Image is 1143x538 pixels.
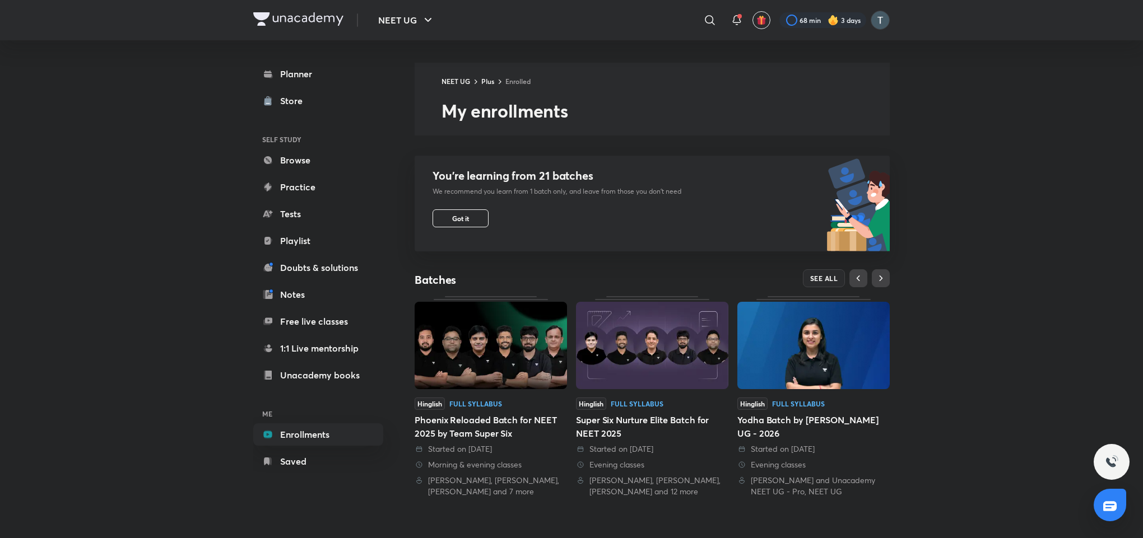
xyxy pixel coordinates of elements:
h4: Batches [415,273,652,287]
a: Free live classes [253,310,383,333]
button: avatar [752,11,770,29]
span: Hinglish [415,397,445,410]
div: Anushka Choudhary and Unacademy NEET UG - Pro, NEET UG [737,475,890,497]
span: Got it [452,214,469,223]
img: Thumbnail [576,302,728,389]
div: Evening classes [737,459,890,470]
a: ThumbnailHinglishFull SyllabusPhoenix Reloaded Batch for NEET 2025 by Team Super Six Started on [... [415,296,567,497]
div: Started on 20 Apr 2023 [576,443,728,455]
a: Planner [253,63,383,85]
div: Phoenix Reloaded Batch for NEET 2025 by Team Super Six [415,413,567,440]
div: Started on 27 May 2025 [737,443,890,455]
a: Tests [253,203,383,225]
h6: SELF STUDY [253,130,383,149]
a: Company Logo [253,12,343,29]
img: Thumbnail [415,302,567,389]
img: ttu [1105,455,1118,469]
img: streak [828,15,839,26]
button: NEET UG [371,9,442,31]
a: Store [253,90,383,112]
a: Notes [253,283,383,306]
span: SEE ALL [810,274,838,282]
button: SEE ALL [803,269,845,287]
a: Browse [253,149,383,171]
div: Full Syllabus [611,400,663,407]
h6: ME [253,404,383,423]
div: Store [280,94,309,107]
div: Evening classes [576,459,728,470]
div: Full Syllabus [449,400,502,407]
a: Unacademy books [253,364,383,386]
button: Got it [433,209,489,227]
div: Morning & evening classes [415,459,567,470]
div: Full Syllabus [772,400,825,407]
a: NEET UG [442,77,470,86]
div: Started on 22 May 2024 [415,443,567,455]
a: Plus [481,77,494,86]
a: Saved [253,450,383,472]
a: Enrolled [505,77,531,86]
a: Doubts & solutions [253,256,383,279]
div: Yodha Batch by [PERSON_NAME] UG - 2026 [737,413,890,440]
div: Super Six Nurture Elite Batch for NEET 2025 [576,413,728,440]
a: Playlist [253,230,383,252]
div: Sandeep Nodiyal, Pranav Pundarik, Abhay Agrawal and 12 more [576,475,728,497]
span: Hinglish [737,397,768,410]
a: Enrollments [253,423,383,446]
div: Pranav Pundarik, Abhay Agrawal, Prateek Jain and 7 more [415,475,567,497]
h2: My enrollments [442,100,890,122]
img: Company Logo [253,12,343,26]
p: We recommend you learn from 1 batch only, and leave from those you don’t need [433,187,681,196]
span: Hinglish [576,397,606,410]
img: batch [826,156,890,251]
h4: You’re learning from 21 batches [433,169,681,183]
a: Practice [253,176,383,198]
a: ThumbnailHinglishFull SyllabusYodha Batch by [PERSON_NAME] UG - 2026 Started on [DATE] Evening cl... [737,296,890,497]
a: 1:1 Live mentorship [253,337,383,359]
img: tanistha Dey [871,11,890,30]
img: avatar [756,15,766,25]
img: Thumbnail [737,302,890,389]
a: ThumbnailHinglishFull SyllabusSuper Six Nurture Elite Batch for NEET 2025 Started on [DATE] Eveni... [576,296,728,497]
